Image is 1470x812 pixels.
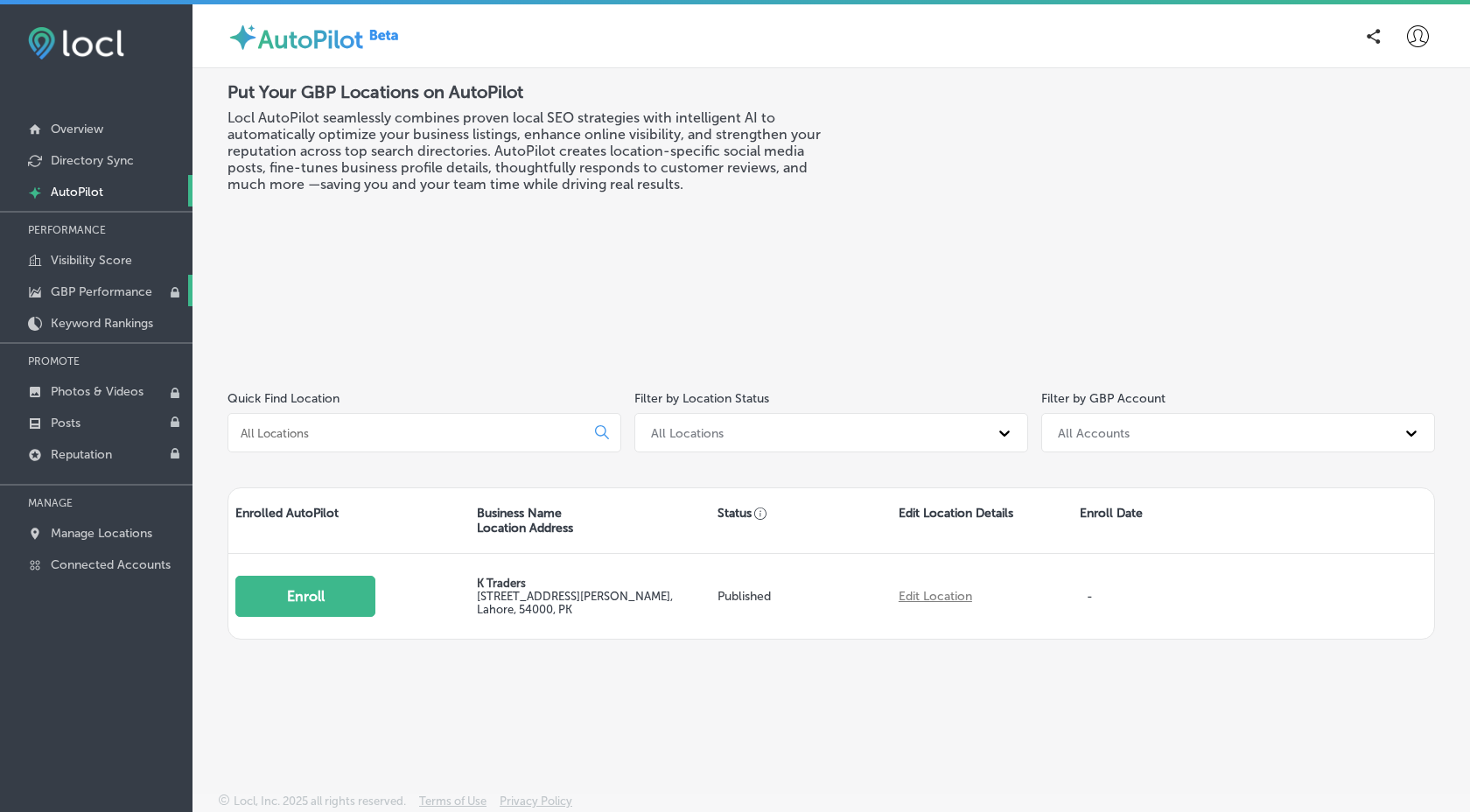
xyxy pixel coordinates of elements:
[710,488,892,553] div: Status
[51,185,103,199] p: AutoPilot
[235,576,375,617] button: Enroll
[51,253,132,268] p: Visibility Score
[51,526,152,541] p: Manage Locations
[51,447,112,462] p: Reputation
[227,22,258,52] img: autopilot-icon
[477,590,673,616] label: [STREET_ADDRESS][PERSON_NAME] , Lahore, 54000, PK
[28,27,124,59] img: fda3e92497d09a02dc62c9cd864e3231.png
[1041,391,1165,406] label: Filter by GBP Account
[51,557,171,572] p: Connected Accounts
[227,391,339,406] label: Quick Find Location
[51,416,80,430] p: Posts
[51,153,134,168] p: Directory Sync
[227,109,831,192] h3: Locl AutoPilot seamlessly combines proven local SEO strategies with intelligent AI to automatical...
[239,425,581,441] input: All Locations
[899,589,972,604] a: Edit Location
[234,794,406,808] p: Locl, Inc. 2025 all rights reserved.
[51,122,103,136] p: Overview
[1080,571,1119,621] p: -
[952,81,1435,353] iframe: Locl: AutoPilot Overview
[1073,488,1254,553] div: Enroll Date
[717,589,885,604] p: Published
[227,81,831,102] h2: Put Your GBP Locations on AutoPilot
[228,488,470,553] div: Enrolled AutoPilot
[1058,425,1130,440] div: All Accounts
[51,316,153,331] p: Keyword Rankings
[651,425,724,440] div: All Locations
[51,384,143,399] p: Photos & Videos
[892,488,1073,553] div: Edit Location Details
[51,284,152,299] p: GBP Performance
[477,577,704,590] p: K Traders
[634,391,769,406] label: Filter by Location Status
[470,488,711,553] div: Business Name Location Address
[258,25,363,54] label: AutoPilot
[363,25,405,44] img: Beta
